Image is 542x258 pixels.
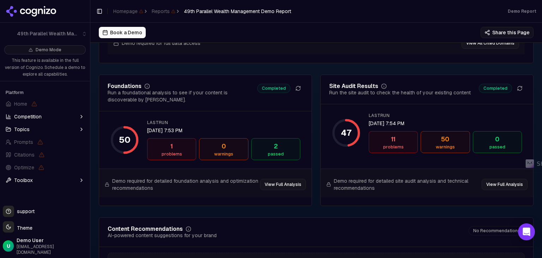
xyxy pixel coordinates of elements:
button: View All Cited Domains [462,37,519,49]
div: 2 [254,141,297,151]
div: Platform [3,87,87,98]
div: 47 [341,127,351,139]
nav: breadcrumb [113,8,291,15]
div: lastRun [369,113,522,118]
span: Homepage [113,8,143,15]
div: 50 [424,134,466,144]
button: View Full Analysis [260,179,306,190]
div: Site Audit Results [329,83,378,89]
div: 50 [119,134,131,146]
span: Reports [152,8,175,15]
div: [DATE] 7:53 PM [147,127,300,134]
button: Competition [3,111,87,122]
div: 1 [150,141,193,151]
span: support [14,208,35,215]
button: Share this Page [481,27,534,38]
span: Topics [14,126,30,133]
span: Completed [257,84,290,93]
div: Run the site audit to check the health of your existing content [329,89,471,96]
div: 11 [372,134,415,144]
span: 49th Parallel Wealth Management Demo Report [184,8,291,15]
button: View Full Analysis [482,179,528,190]
button: Toolbox [3,175,87,186]
p: This feature is available in the full version of Cognizo. Schedule a demo to explore all capabili... [4,57,86,78]
div: passed [476,144,519,150]
button: Topics [3,124,87,135]
span: Demo User [17,237,87,244]
span: Home [14,100,27,107]
span: Competition [14,113,42,120]
div: [DATE] 7:54 PM [369,120,522,127]
span: Optimize [14,164,34,171]
div: warnings [424,144,466,150]
span: Prompts [14,139,33,146]
div: lastRun [147,120,300,125]
span: [EMAIL_ADDRESS][DOMAIN_NAME] [17,244,87,255]
span: U [7,242,10,250]
span: Demo required for detailed site audit analysis and technical recommendations [334,177,482,192]
button: Book a Demo [99,27,146,38]
div: warnings [202,151,245,157]
div: Foundations [108,83,141,89]
span: Demo Mode [36,47,61,53]
span: Demo required for detailed foundation analysis and optimization recommendations [112,177,260,192]
div: 0 [476,134,519,144]
div: Content Recommendations [108,226,183,232]
span: Toolbox [14,177,33,184]
span: Theme [14,225,32,231]
span: Citations [14,151,35,158]
span: Demo required for full data access [122,40,200,47]
div: Open Intercom Messenger [518,223,535,240]
div: Demo Report [508,8,536,14]
span: Completed [479,84,512,93]
div: AI-powered content suggestions for your brand [108,232,217,239]
span: No Recommendations [469,226,525,235]
div: Run a foundational analysis to see if your content is discoverable by [PERSON_NAME]. [108,89,257,103]
div: problems [372,144,415,150]
div: 0 [202,141,245,151]
div: problems [150,151,193,157]
div: passed [254,151,297,157]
